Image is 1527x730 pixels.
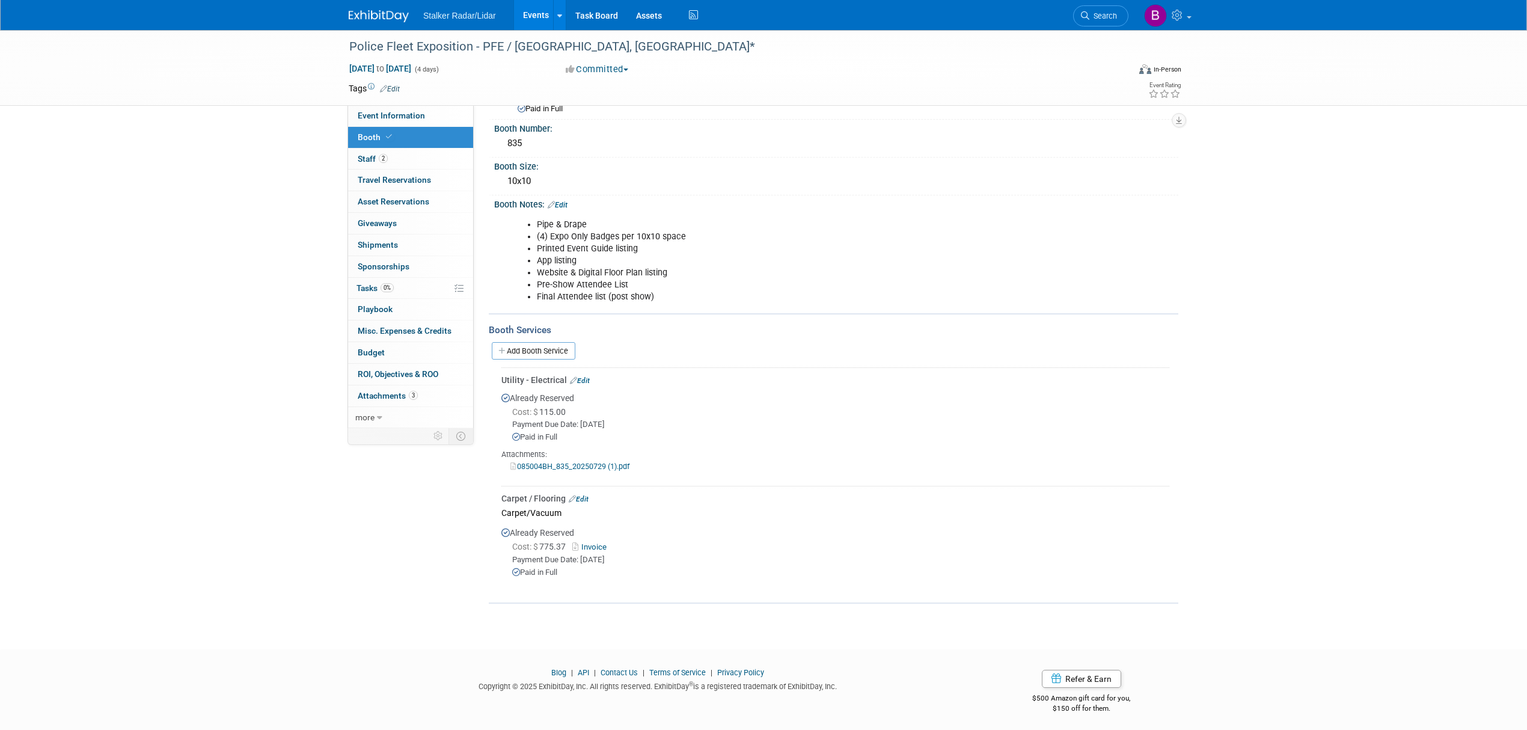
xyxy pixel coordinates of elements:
img: Brooke Journet [1144,4,1167,27]
div: Paid in Full [512,432,1169,443]
div: Payment Due Date: [DATE] [512,554,1169,566]
span: Booth [358,132,394,142]
div: In-Person [1153,65,1181,74]
span: 3 [409,391,418,400]
span: Shipments [358,240,398,250]
a: Event Information [348,105,473,126]
span: Stalker Radar/Lidar [423,11,496,20]
a: Edit [570,376,590,385]
a: Tasks0% [348,278,473,299]
div: Copyright © 2025 ExhibitDay, Inc. All rights reserved. ExhibitDay is a registered trademark of Ex... [349,678,967,692]
span: Staff [358,154,388,164]
li: Final Attendee list (post show) [537,291,1039,303]
span: [DATE] [DATE] [349,63,412,74]
a: Attachments3 [348,385,473,406]
a: Add Booth Service [492,342,575,360]
span: Giveaways [358,218,397,228]
a: Invoice [572,542,611,551]
div: 835 [503,134,1169,153]
li: (4) Expo Only Badges per 10x10 space [537,231,1039,243]
a: Asset Reservations [348,191,473,212]
span: 2 [379,154,388,163]
div: Booth Number: [494,120,1178,135]
button: Committed [562,63,633,76]
a: Budget [348,342,473,363]
div: $500 Amazon gift card for you, [985,686,1179,713]
span: 0% [381,283,394,292]
a: Edit [548,201,568,209]
a: Privacy Policy [717,668,764,677]
li: Website & Digital Floor Plan listing [537,267,1039,279]
div: Paid in Full [518,103,1169,115]
a: Terms of Service [649,668,706,677]
span: | [640,668,647,677]
div: Utility - Electrical [501,374,1169,386]
span: more [355,413,375,422]
span: Budget [358,348,385,357]
li: Printed Event Guide listing [537,243,1039,255]
span: Attachments [358,391,418,400]
a: Edit [380,85,400,93]
img: ExhibitDay [349,10,409,22]
span: 115.00 [512,407,571,417]
a: Contact Us [601,668,638,677]
a: API [578,668,589,677]
span: 775.37 [512,542,571,551]
a: Staff2 [348,149,473,170]
i: Booth reservation complete [386,133,392,140]
a: Playbook [348,299,473,320]
span: Search [1089,11,1117,20]
div: Event Format [1057,63,1181,81]
span: Misc. Expenses & Credits [358,326,451,336]
img: Format-Inperson.png [1139,64,1151,74]
a: Sponsorships [348,256,473,277]
a: Search [1073,5,1128,26]
div: Event Rating [1148,82,1181,88]
div: Police Fleet Exposition - PFE / [GEOGRAPHIC_DATA], [GEOGRAPHIC_DATA]* [345,36,1110,58]
span: Event Information [358,111,425,120]
div: Already Reserved [501,386,1169,482]
span: to [375,64,386,73]
span: ROI, Objectives & ROO [358,369,438,379]
span: | [568,668,576,677]
a: Blog [551,668,566,677]
a: Misc. Expenses & Credits [348,321,473,342]
div: Booth Notes: [494,195,1178,211]
span: Asset Reservations [358,197,429,206]
span: | [591,668,599,677]
span: Travel Reservations [358,175,431,185]
span: (4 days) [414,66,439,73]
div: Booth Size: [494,158,1178,173]
a: Giveaways [348,213,473,234]
div: Already Reserved [501,521,1169,588]
td: Personalize Event Tab Strip [428,428,449,444]
a: Edit [569,495,589,503]
a: Travel Reservations [348,170,473,191]
div: Paid in Full [512,567,1169,578]
div: Carpet/Vacuum [501,505,1169,521]
span: Playbook [358,304,393,314]
div: Booth Services [489,324,1178,337]
span: | [708,668,715,677]
li: Pipe & Drape [537,219,1039,231]
li: App listing [537,255,1039,267]
td: Toggle Event Tabs [449,428,474,444]
span: Cost: $ [512,542,539,551]
a: Booth [348,127,473,148]
a: Refer & Earn [1042,670,1121,688]
span: Cost: $ [512,407,539,417]
span: Sponsorships [358,262,409,271]
div: Attachments: [501,449,1169,460]
a: more [348,407,473,428]
div: $150 off for them. [985,704,1179,714]
div: Payment Due Date: [DATE] [512,419,1169,431]
td: Tags [349,82,400,94]
div: 10x10 [503,172,1169,191]
a: Shipments [348,235,473,256]
a: 085004BH_835_20250729 (1).pdf [510,462,629,471]
sup: ® [689,681,693,687]
span: Tasks [357,283,394,293]
a: ROI, Objectives & ROO [348,364,473,385]
div: Carpet / Flooring [501,492,1169,505]
li: Pre-Show Attendee List [537,279,1039,291]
